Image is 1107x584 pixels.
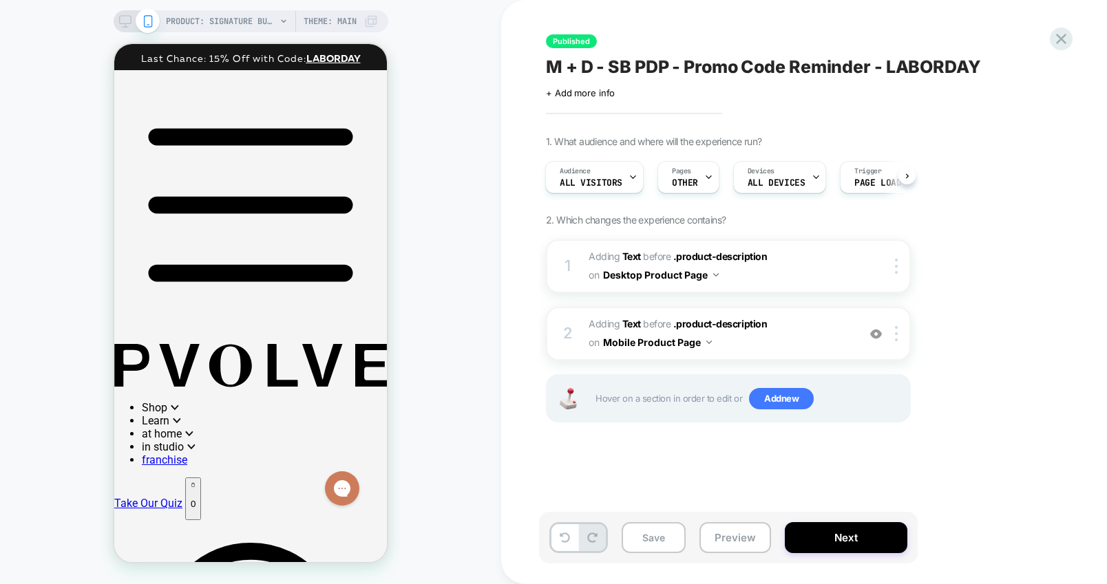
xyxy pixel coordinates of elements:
span: Page Load [854,178,901,188]
span: Trigger [854,166,881,176]
span: Audience [560,166,591,176]
div: 2 [561,320,575,347]
img: close [895,259,898,274]
span: in studio [28,396,81,409]
span: OTHER [672,178,698,188]
img: down arrow [713,273,719,277]
span: Adding [589,250,641,262]
img: crossed eye [870,328,882,340]
span: .product-description [673,250,768,262]
button: Next [785,522,907,553]
span: Shop [28,356,65,369]
span: BEFORE [643,250,671,262]
span: Hover on a section in order to edit or [595,388,903,410]
img: close [895,326,898,341]
span: M + D - SB PDP - Promo Code Reminder - LABORDAY [546,56,981,77]
span: All Visitors [560,178,622,188]
span: 2. Which changes the experience contains? [546,214,726,226]
img: Joystick [554,388,582,409]
span: at home [28,382,79,396]
button: Preview [699,522,771,553]
u: ABORDAY [198,8,246,20]
span: on [589,334,599,351]
button: Mobile Product Page [603,332,712,352]
span: Published [546,34,597,48]
span: BEFORE [643,318,671,329]
div: 1 [561,252,575,280]
p: 0 [76,455,81,465]
span: Pages [672,166,691,176]
span: Last Chance: 15% Off with Code: [27,8,192,20]
span: 1. What audience and where will the experience run? [546,136,761,147]
a: franchise [28,409,73,422]
span: Add new [749,388,814,410]
button: Desktop Product Page [603,265,719,285]
span: .product-description [673,318,768,329]
span: Adding [589,318,641,329]
img: down arrow [706,340,712,344]
span: Devices [748,166,774,176]
span: ALL DEVICES [748,178,805,188]
b: Text [622,250,641,262]
button: Save [622,522,686,553]
span: Theme: MAIN [304,10,357,32]
span: PRODUCT: Signature Bundle [166,10,276,32]
b: Text [622,318,641,329]
span: Learn [28,369,67,382]
span: + Add more info [546,87,615,98]
iframe: Gorgias live chat messenger [204,422,252,466]
a: L [192,8,198,20]
span: on [589,266,599,283]
button: 0 [71,433,87,476]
